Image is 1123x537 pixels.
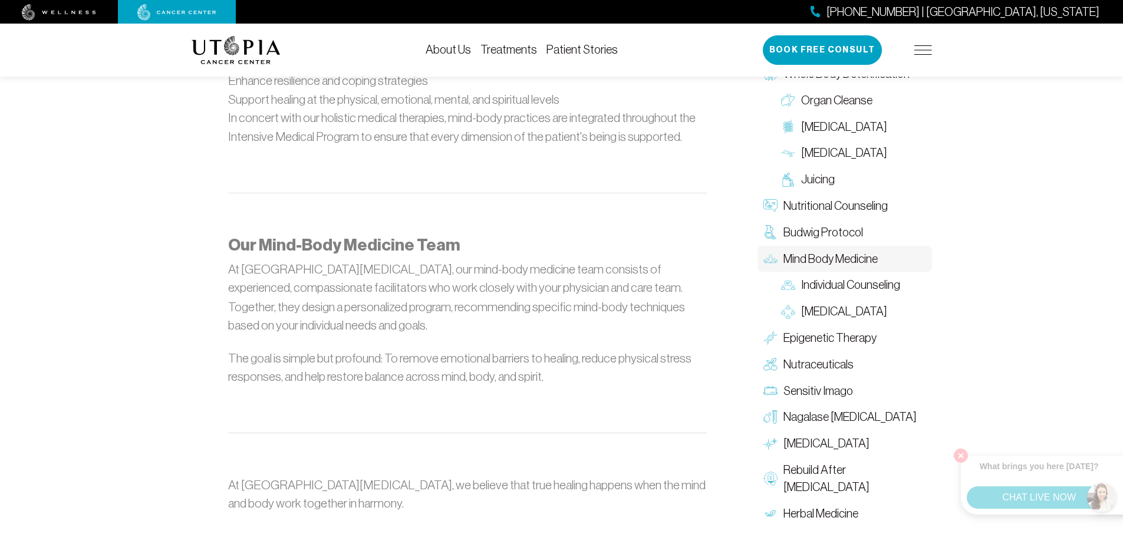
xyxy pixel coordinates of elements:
a: Epigenetic Therapy [758,325,932,351]
span: Organ Cleanse [801,92,872,109]
img: Nutraceuticals [763,358,778,372]
a: About Us [426,43,471,56]
a: [MEDICAL_DATA] [775,114,932,140]
a: Nagalase [MEDICAL_DATA] [758,404,932,431]
a: [MEDICAL_DATA] [758,431,932,457]
img: Organ Cleanse [781,94,795,108]
a: Treatments [480,43,537,56]
span: [MEDICAL_DATA] [801,304,887,321]
span: Mind Body Medicine [783,251,878,268]
span: Sensitiv Imago [783,383,853,400]
li: Support healing at the physical, emotional, mental, and spiritual levels [228,90,707,109]
a: [MEDICAL_DATA] [775,140,932,167]
span: Nutritional Counseling [783,197,888,215]
a: Sensitiv Imago [758,378,932,404]
img: Budwig Protocol [763,226,778,240]
span: [MEDICAL_DATA] [801,145,887,162]
img: Individual Counseling [781,278,795,292]
img: Mind Body Medicine [763,252,778,266]
span: Nutraceuticals [783,356,854,373]
p: At [GEOGRAPHIC_DATA][MEDICAL_DATA], our mind-body medicine team consists of experienced, compassi... [228,260,707,335]
img: Lymphatic Massage [781,146,795,160]
img: logo [192,36,281,64]
a: Nutritional Counseling [758,193,932,219]
a: [PHONE_NUMBER] | [GEOGRAPHIC_DATA], [US_STATE] [811,4,1099,21]
img: wellness [22,4,96,21]
img: Sensitiv Imago [763,384,778,398]
li: Enhance resilience and coping strategies [228,71,707,90]
span: Epigenetic Therapy [783,330,877,347]
a: Herbal Medicine [758,500,932,527]
a: Rebuild After [MEDICAL_DATA] [758,457,932,500]
img: Rebuild After Chemo [763,472,778,486]
span: [MEDICAL_DATA] [783,436,870,453]
img: icon-hamburger [914,45,932,55]
button: Book Free Consult [763,35,882,65]
a: Organ Cleanse [775,87,932,114]
p: In concert with our holistic medical therapies, mind-body practices are integrated throughout the... [228,108,707,146]
img: Juicing [781,173,795,187]
span: Individual Counseling [801,277,900,294]
a: Nutraceuticals [758,351,932,378]
span: Juicing [801,172,835,189]
span: Herbal Medicine [783,505,858,522]
img: Group Therapy [781,305,795,319]
span: [PHONE_NUMBER] | [GEOGRAPHIC_DATA], [US_STATE] [826,4,1099,21]
a: [MEDICAL_DATA] [775,299,932,325]
span: Nagalase [MEDICAL_DATA] [783,409,917,426]
img: Herbal Medicine [763,506,778,520]
span: Budwig Protocol [783,224,863,241]
img: Nutritional Counseling [763,199,778,213]
a: Individual Counseling [775,272,932,299]
a: Budwig Protocol [758,219,932,246]
a: Mind Body Medicine [758,246,932,272]
a: Juicing [775,167,932,193]
img: Nagalase Blood Test [763,410,778,424]
img: Epigenetic Therapy [763,331,778,345]
p: The goal is simple but profound: To remove emotional barriers to healing, reduce physical stress ... [228,349,707,386]
img: Hyperthermia [763,437,778,451]
img: cancer center [137,4,216,21]
a: Patient Stories [546,43,618,56]
span: Rebuild After [MEDICAL_DATA] [783,462,926,496]
img: Colon Therapy [781,120,795,134]
span: [MEDICAL_DATA] [801,118,887,136]
p: At [GEOGRAPHIC_DATA][MEDICAL_DATA], we believe that true healing happens when the mind and body w... [228,476,707,513]
strong: Our Mind-Body Medicine Team [228,235,460,255]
